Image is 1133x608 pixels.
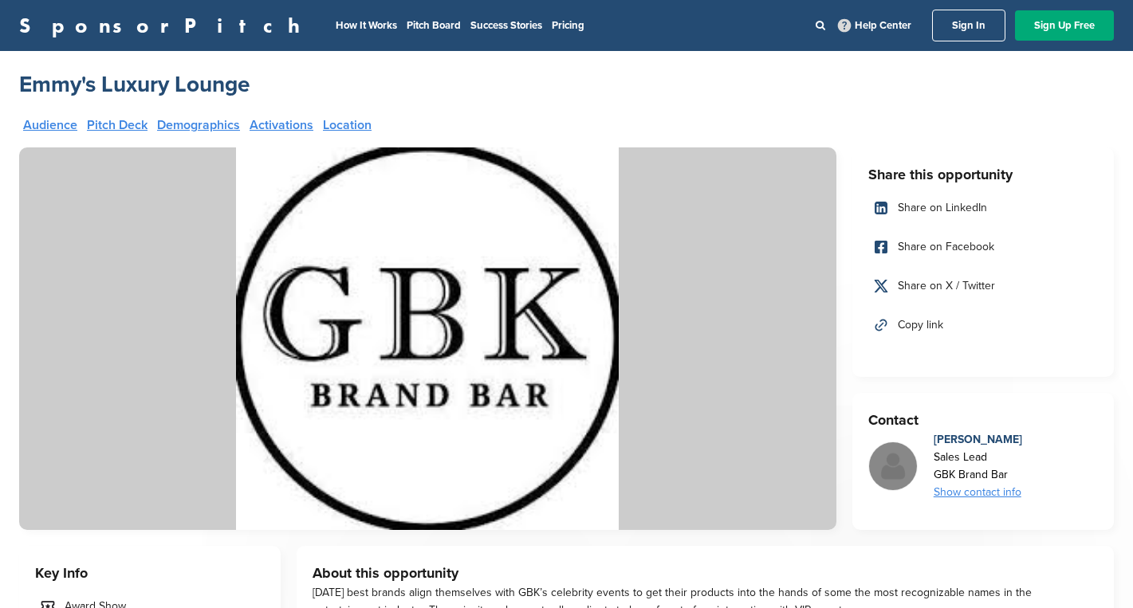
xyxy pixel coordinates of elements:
img: Missing [869,442,917,490]
a: Success Stories [470,19,542,32]
a: Share on LinkedIn [868,191,1098,225]
a: Demographics [157,119,240,131]
a: Pricing [552,19,584,32]
a: Share on X / Twitter [868,269,1098,303]
a: Pitch Board [407,19,461,32]
span: Copy link [898,316,943,334]
a: Location [323,119,372,131]
div: GBK Brand Bar [934,466,1022,484]
span: Share on Facebook [898,238,994,256]
div: Sales Lead [934,449,1022,466]
a: Help Center [835,16,915,35]
a: Pitch Deck [87,119,148,131]
span: Share on X / Twitter [898,277,995,295]
a: SponsorPitch [19,15,310,36]
a: Emmy's Luxury Lounge [19,70,250,99]
a: How It Works [336,19,397,32]
div: Show contact info [934,484,1022,501]
img: Sponsorpitch & [19,147,836,530]
h3: Key Info [35,562,265,584]
div: [PERSON_NAME] [934,431,1022,449]
a: Copy link [868,308,1098,342]
a: Sign Up Free [1015,10,1114,41]
a: Audience [23,119,77,131]
a: Share on Facebook [868,230,1098,264]
a: Sign In [932,10,1005,41]
h3: Contact [868,409,1098,431]
a: Activations [250,119,313,131]
span: Share on LinkedIn [898,199,987,217]
h3: Share this opportunity [868,163,1098,186]
h3: About this opportunity [313,562,1098,584]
